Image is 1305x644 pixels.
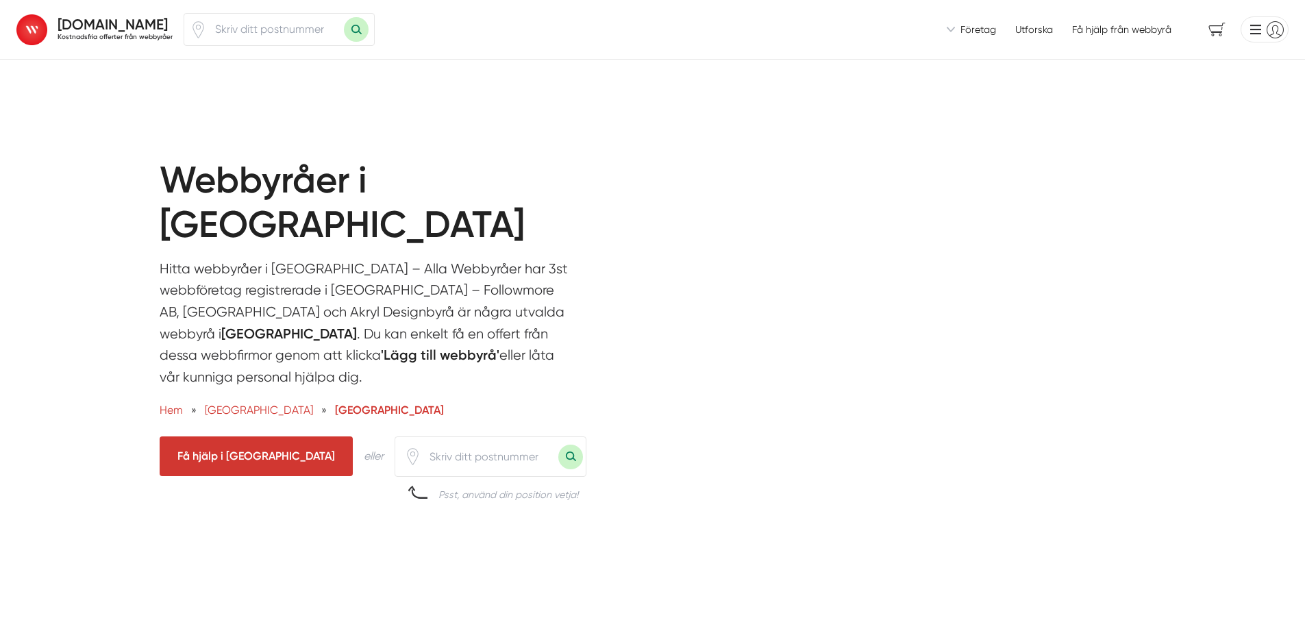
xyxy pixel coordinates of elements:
[558,445,583,469] button: Sök med postnummer
[16,11,173,48] a: Alla Webbyråer [DOMAIN_NAME] Kostnadsfria offerter från webbyråer
[344,17,369,42] button: Sök med postnummer
[16,14,47,45] img: Alla Webbyråer
[1015,23,1053,36] a: Utforska
[335,404,444,417] a: [GEOGRAPHIC_DATA]
[205,404,313,417] span: [GEOGRAPHIC_DATA]
[190,21,207,38] svg: Pin / Karta
[205,404,316,417] a: [GEOGRAPHIC_DATA]
[404,448,421,465] svg: Pin / Karta
[381,347,499,363] strong: 'Lägg till webbyrå'
[321,401,327,419] span: »
[160,404,183,417] a: Hem
[191,401,197,419] span: »
[160,258,574,395] p: Hitta webbyråer i [GEOGRAPHIC_DATA] – Alla Webbyråer har 3st webbföretag registrerade i [GEOGRAPH...
[404,448,421,465] span: Klicka för att använda din position.
[190,21,207,38] span: Klicka för att använda din position.
[58,32,173,41] h2: Kostnadsfria offerter från webbyråer
[364,447,384,465] div: eller
[160,158,620,258] h1: Webbyråer i [GEOGRAPHIC_DATA]
[1072,23,1171,36] span: Få hjälp från webbyrå
[1199,18,1235,42] span: navigation-cart
[58,16,168,33] strong: [DOMAIN_NAME]
[421,441,558,473] input: Skriv ditt postnummer
[160,436,353,475] span: Få hjälp i Östergötlands län
[438,488,578,501] div: Psst, använd din position vetja!
[160,401,574,419] nav: Breadcrumb
[207,14,344,45] input: Skriv ditt postnummer
[960,23,996,36] span: Företag
[221,325,357,342] strong: [GEOGRAPHIC_DATA]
